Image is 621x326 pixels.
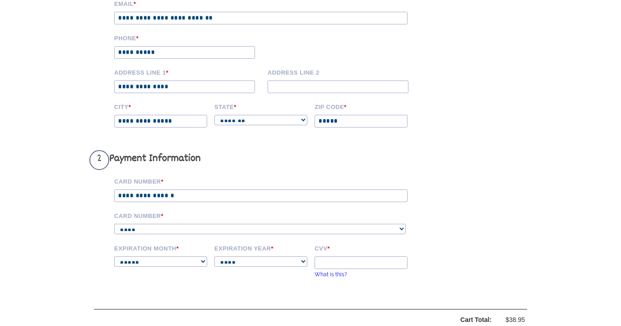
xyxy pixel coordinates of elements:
[114,33,261,42] label: Phone
[114,177,421,185] label: Card Number
[89,150,421,170] h3: Payment Information
[315,244,408,252] label: CVV
[315,271,347,278] a: What is this?
[268,68,415,76] label: Address Line 2
[315,102,408,110] label: Zip code
[117,314,491,326] div: Cart Total:
[114,102,208,110] label: City
[114,211,421,219] label: Card Number
[114,68,261,76] label: Address Line 1
[114,244,208,252] label: Expiration Month
[89,150,109,170] span: 2
[498,314,525,326] div: $38.95
[214,244,308,252] label: Expiration Year
[214,102,308,110] label: State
